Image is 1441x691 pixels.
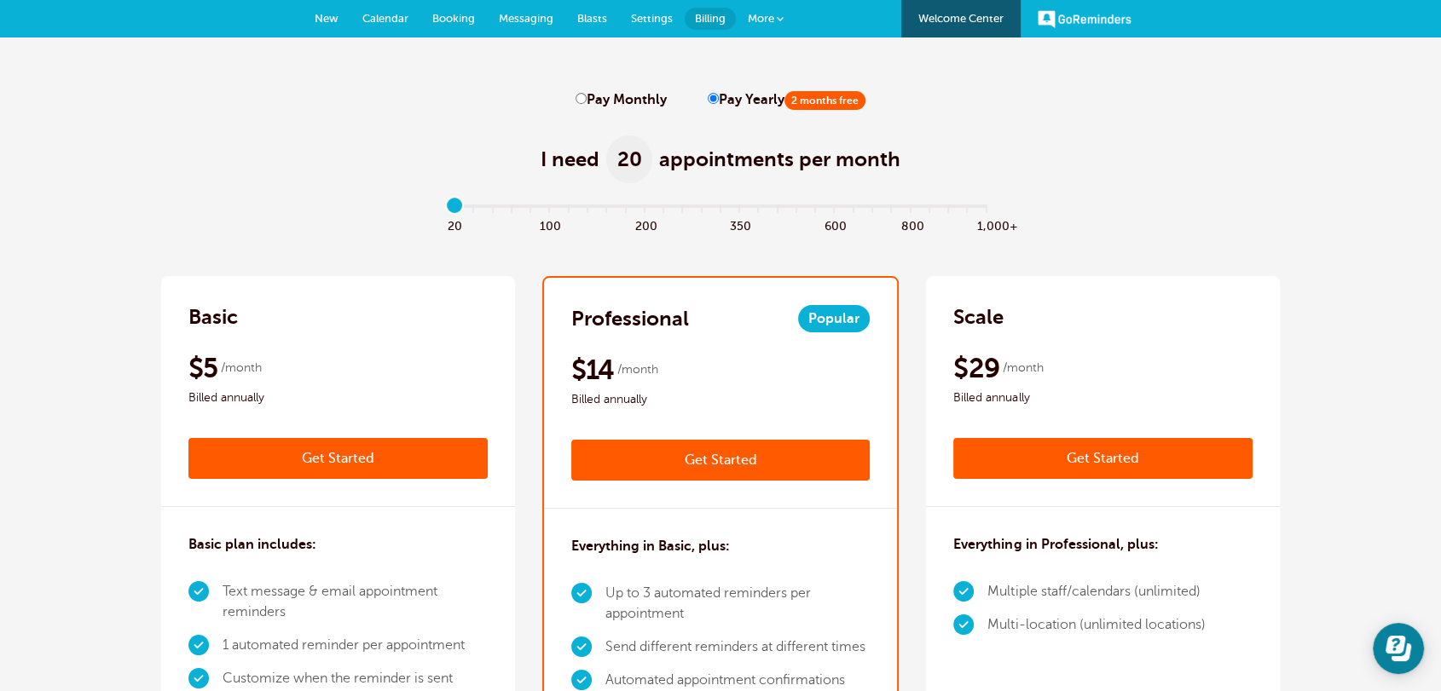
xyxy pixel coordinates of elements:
span: Billed annually [953,388,1253,408]
span: Blasts [577,12,607,25]
span: /month [617,360,658,380]
span: 1,000+ [976,215,995,234]
h2: Basic [188,303,238,331]
li: Text message & email appointment reminders [223,575,488,629]
span: /month [221,358,262,378]
span: Calendar [362,12,408,25]
a: Billing [685,8,736,30]
li: Multi-location (unlimited locations) [987,608,1205,642]
h3: Basic plan includes: [188,534,316,555]
span: $5 [188,351,218,385]
a: Get Started [188,438,488,479]
a: Get Started [953,438,1253,479]
span: Messaging [499,12,553,25]
span: appointments per month [659,146,900,173]
span: 20 [445,215,464,234]
span: I need [541,146,599,173]
span: $14 [571,353,615,387]
li: Up to 3 automated reminders per appointment [605,577,871,631]
span: 2 months free [784,91,865,110]
span: 20 [606,135,652,183]
span: /month [1002,358,1043,378]
span: 800 [900,215,919,234]
iframe: Resource center [1373,623,1424,674]
label: Pay Monthly [576,92,667,108]
span: $29 [953,351,999,385]
span: More [748,12,774,25]
h2: Professional [571,305,689,332]
li: Multiple staff/calendars (unlimited) [987,575,1205,608]
input: Pay Yearly2 months free [708,93,719,104]
input: Pay Monthly [576,93,587,104]
span: Billing [695,12,726,25]
span: 200 [635,215,654,234]
a: Get Started [571,440,871,481]
span: Booking [432,12,475,25]
h3: Everything in Basic, plus: [571,536,730,556]
span: 600 [825,215,843,234]
h2: Scale [953,303,1004,331]
span: 350 [730,215,749,234]
span: New [315,12,339,25]
span: Settings [631,12,673,25]
li: Send different reminders at different times [605,631,871,664]
span: Popular [798,305,870,332]
label: Pay Yearly [708,92,865,108]
span: Billed annually [188,388,488,408]
span: Billed annually [571,389,871,410]
li: 1 automated reminder per appointment [223,629,488,662]
h3: Everything in Professional, plus: [953,534,1158,555]
span: 100 [540,215,558,234]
